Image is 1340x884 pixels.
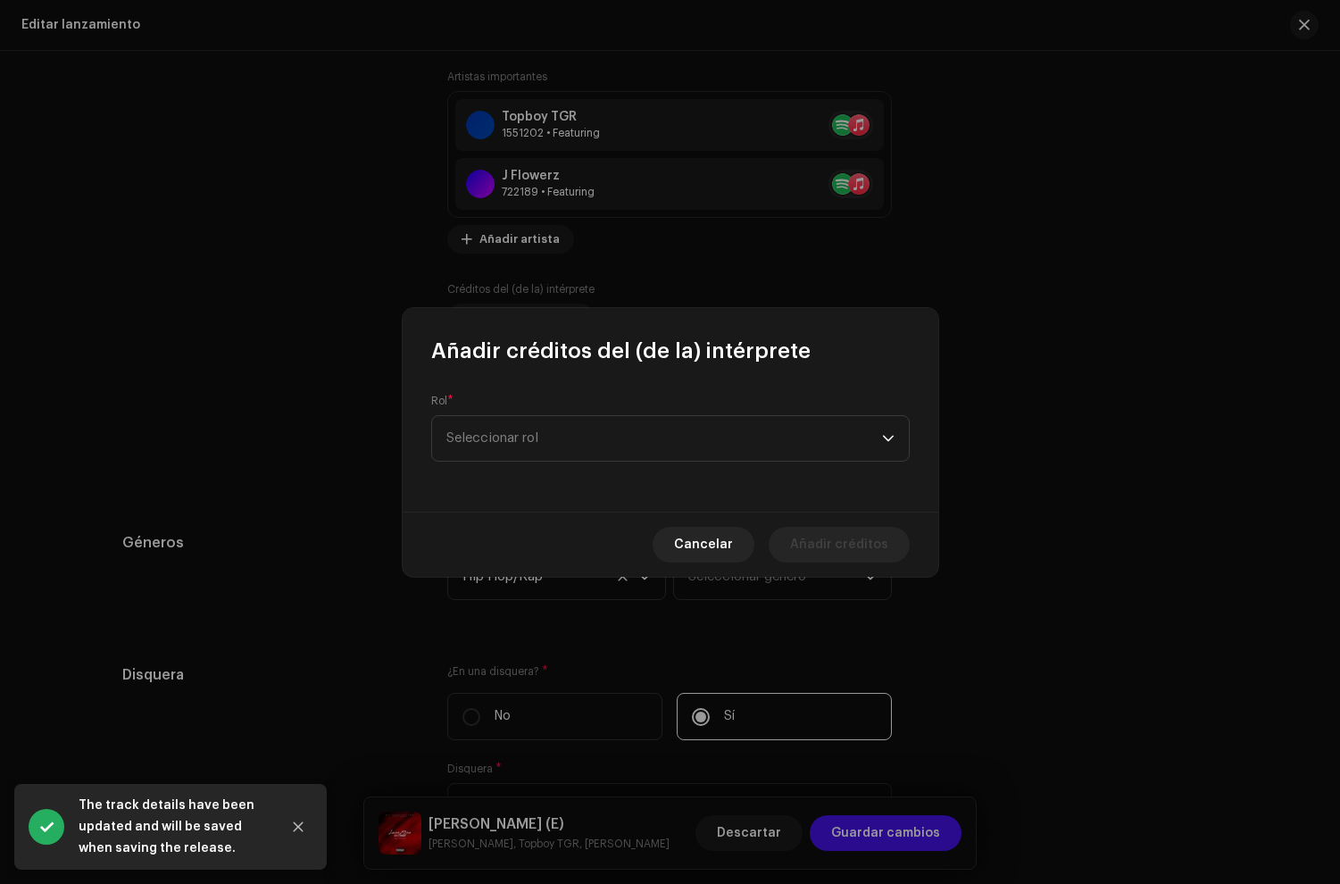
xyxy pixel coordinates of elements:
[280,809,316,845] button: Close
[79,795,266,859] div: The track details have been updated and will be saved when saving the release.
[790,527,888,563] span: Añadir créditos
[674,527,733,563] span: Cancelar
[882,416,895,461] div: dropdown trigger
[653,527,754,563] button: Cancelar
[446,416,882,461] span: Seleccionar rol
[431,394,454,408] label: Rol
[431,337,811,365] span: Añadir créditos del (de la) intérprete
[769,527,910,563] button: Añadir créditos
